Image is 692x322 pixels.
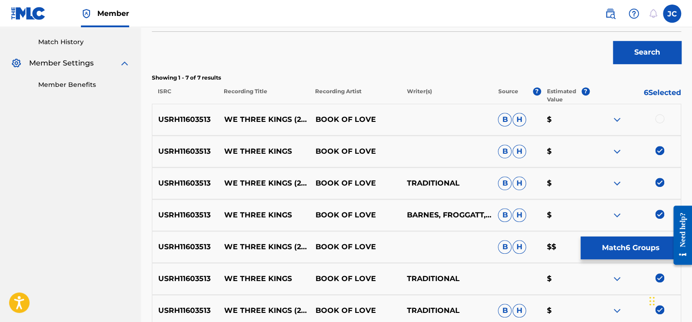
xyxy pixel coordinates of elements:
[38,80,130,90] a: Member Benefits
[218,305,310,316] p: WE THREE KINGS (2016 REMASTER)
[218,146,310,157] p: WE THREE KINGS
[498,176,511,190] span: B
[512,176,526,190] span: H
[152,241,218,252] p: USRH11603513
[612,146,622,157] img: expand
[152,146,218,157] p: USRH11603513
[309,210,401,221] p: BOOK OF LOVE
[309,178,401,189] p: BOOK OF LOVE
[401,178,492,189] p: TRADITIONAL
[541,146,589,157] p: $
[612,114,622,125] img: expand
[218,87,309,104] p: Recording Title
[663,5,681,23] div: User Menu
[512,113,526,126] span: H
[612,305,622,316] img: expand
[97,8,129,19] span: Member
[218,273,310,284] p: WE THREE KINGS
[612,210,622,221] img: expand
[498,113,511,126] span: B
[498,240,511,254] span: B
[401,273,492,284] p: TRADITIONAL
[152,178,218,189] p: USRH11603513
[648,9,657,18] div: Notifications
[309,273,401,284] p: BOOK OF LOVE
[590,87,681,104] p: 6 Selected
[11,7,46,20] img: MLC Logo
[401,210,492,221] p: BARNES, FROGGATT, TRADITIONAL
[498,87,518,104] p: Source
[655,210,664,219] img: deselect
[547,87,582,104] p: Estimated Value
[119,58,130,69] img: expand
[218,241,310,252] p: WE THREE KINGS (2016 REMASTERED)
[625,5,643,23] div: Help
[81,8,92,19] img: Top Rightsholder
[601,5,619,23] a: Public Search
[152,210,218,221] p: USRH11603513
[152,87,218,104] p: ISRC
[309,305,401,316] p: BOOK OF LOVE
[541,178,589,189] p: $
[401,305,492,316] p: TRADITIONAL
[512,145,526,158] span: H
[613,41,681,64] button: Search
[309,87,401,104] p: Recording Artist
[152,273,218,284] p: USRH11603513
[612,178,622,189] img: expand
[655,146,664,155] img: deselect
[498,145,511,158] span: B
[152,114,218,125] p: USRH11603513
[11,58,22,69] img: Member Settings
[152,305,218,316] p: USRH11603513
[533,87,541,96] span: ?
[628,8,639,19] img: help
[309,114,401,125] p: BOOK OF LOVE
[29,58,94,69] span: Member Settings
[541,114,589,125] p: $
[218,114,310,125] p: WE THREE KINGS (2016 REMASTER)
[581,236,681,259] button: Match6 Groups
[152,74,681,82] p: Showing 1 - 7 of 7 results
[401,87,492,104] p: Writer(s)
[498,208,511,222] span: B
[38,37,130,47] a: Match History
[218,178,310,189] p: WE THREE KINGS (2016 REMASTER) (2016 REMASTER)
[541,210,589,221] p: $
[498,304,511,317] span: B
[541,241,589,252] p: $$
[541,273,589,284] p: $
[605,8,616,19] img: search
[512,240,526,254] span: H
[218,210,310,221] p: WE THREE KINGS
[541,305,589,316] p: $
[647,278,692,322] iframe: Chat Widget
[612,273,622,284] img: expand
[309,146,401,157] p: BOOK OF LOVE
[649,287,655,315] div: Drag
[655,178,664,187] img: deselect
[309,241,401,252] p: BOOK OF LOVE
[582,87,590,96] span: ?
[512,208,526,222] span: H
[655,273,664,282] img: deselect
[667,199,692,272] iframe: Resource Center
[512,304,526,317] span: H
